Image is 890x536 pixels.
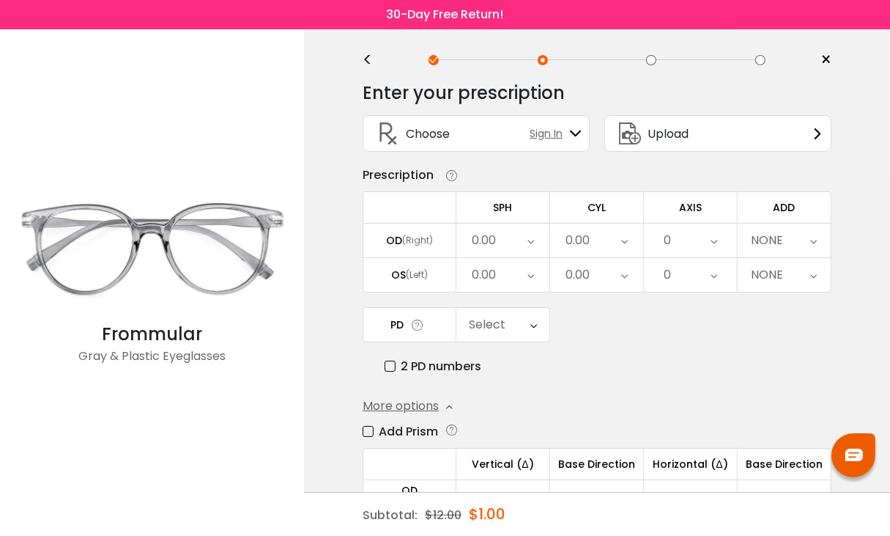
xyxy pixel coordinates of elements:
[363,54,385,66] div: <
[7,348,297,377] div: Gray & Plastic Eyeglasses
[363,484,456,497] div: OD
[752,260,784,290] div: NONE
[820,49,831,71] span: ×
[752,226,784,255] div: NONE
[809,49,831,71] a: ×
[664,226,671,255] div: 0
[664,260,671,290] div: 0
[469,310,505,339] div: Select
[648,125,689,143] span: Upload
[563,482,599,512] div: Select
[738,448,831,480] td: Base Direction
[391,268,406,282] div: OS
[659,482,683,512] div: 0.00
[644,448,738,480] td: Horizontal (Δ)
[530,126,570,142] span: Sign In
[738,191,831,223] td: ADD
[456,448,550,480] td: Vertical (Δ)
[363,307,456,342] td: PD
[550,191,644,223] td: CYL
[469,493,505,535] div: $1.00
[750,482,787,512] div: Select
[456,191,550,223] td: SPH
[7,321,297,348] div: Frommular
[472,226,496,255] div: 0.00
[7,177,297,322] img: Gray Frommular - Plastic Eyeglasses
[644,191,738,223] td: AXIS
[363,422,438,441] label: Add Prism
[565,226,590,255] div: 0.00
[845,449,863,461] img: chat
[386,234,402,247] div: OD
[406,268,428,282] div: (Left)
[402,234,433,247] div: (Right)
[363,166,434,184] div: Prescription
[472,482,496,512] div: 0.00
[363,397,439,415] span: More options
[550,448,644,480] td: Base Direction
[385,357,481,375] label: 2 PD numbers
[472,260,496,290] div: 0.00
[363,78,565,108] div: Enter your prescription
[406,125,450,143] span: Choose
[565,260,590,290] div: 0.00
